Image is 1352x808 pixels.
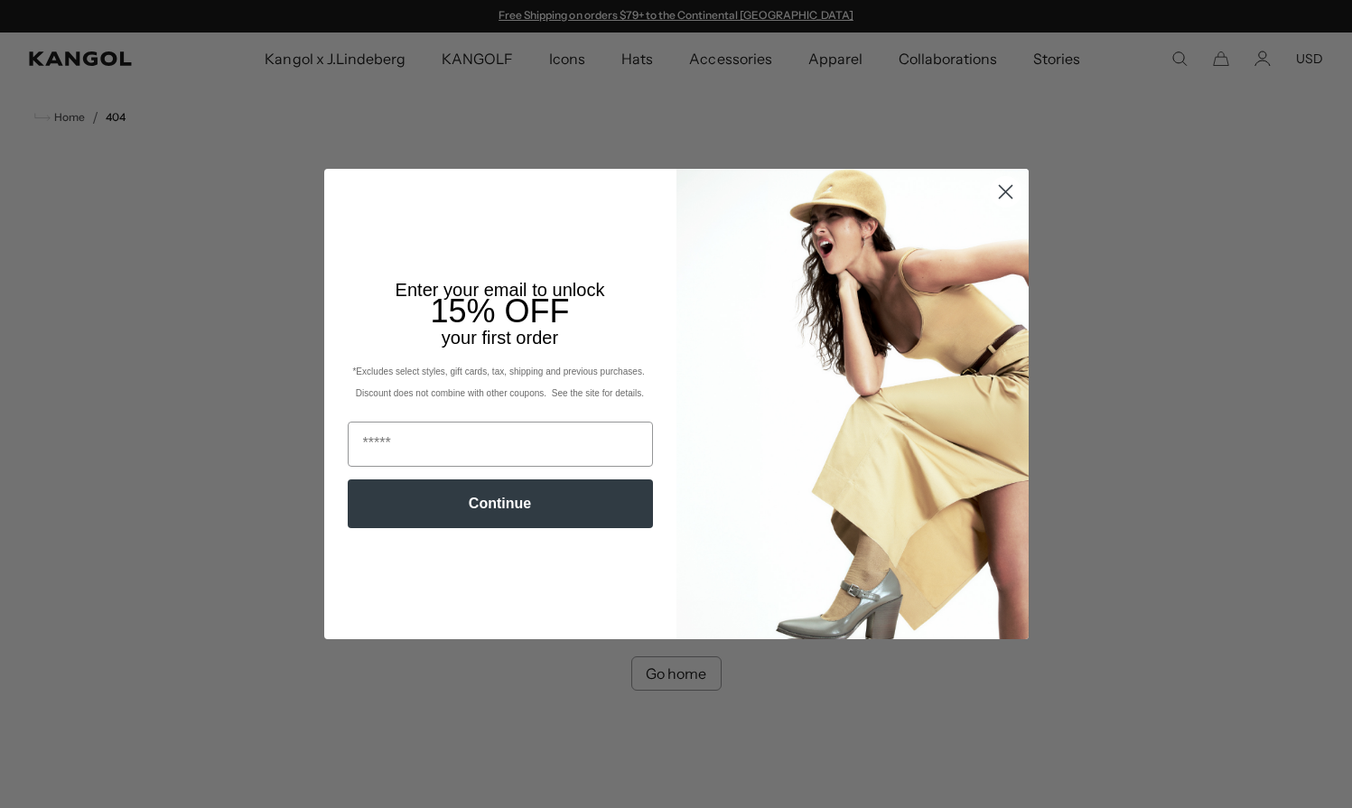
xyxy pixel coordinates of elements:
[676,169,1029,638] img: 93be19ad-e773-4382-80b9-c9d740c9197f.jpeg
[430,293,569,330] span: 15% OFF
[348,479,653,528] button: Continue
[352,367,647,398] span: *Excludes select styles, gift cards, tax, shipping and previous purchases. Discount does not comb...
[396,280,605,300] span: Enter your email to unlock
[348,422,653,467] input: Email
[990,176,1021,208] button: Close dialog
[442,328,558,348] span: your first order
